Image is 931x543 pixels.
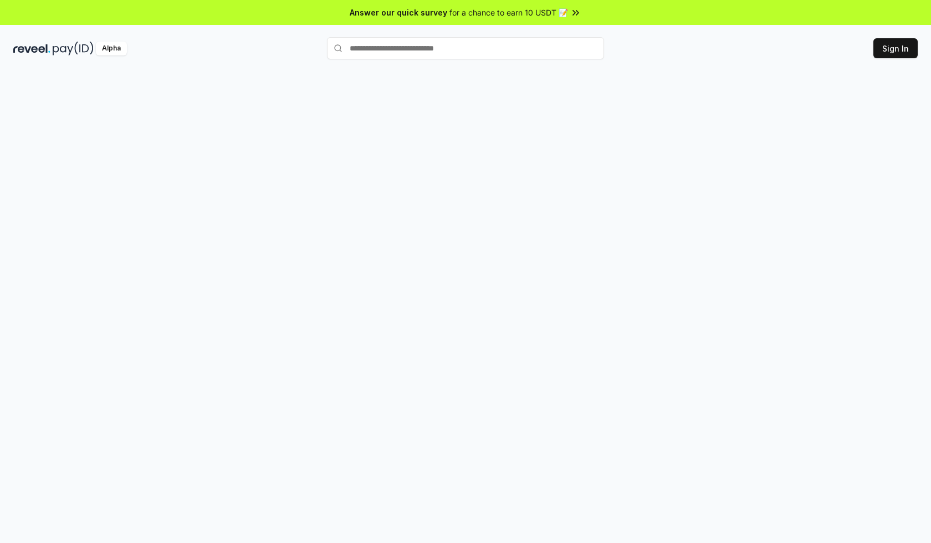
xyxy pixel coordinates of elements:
[873,38,918,58] button: Sign In
[350,7,447,18] span: Answer our quick survey
[449,7,568,18] span: for a chance to earn 10 USDT 📝
[96,42,127,55] div: Alpha
[53,42,94,55] img: pay_id
[13,42,50,55] img: reveel_dark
